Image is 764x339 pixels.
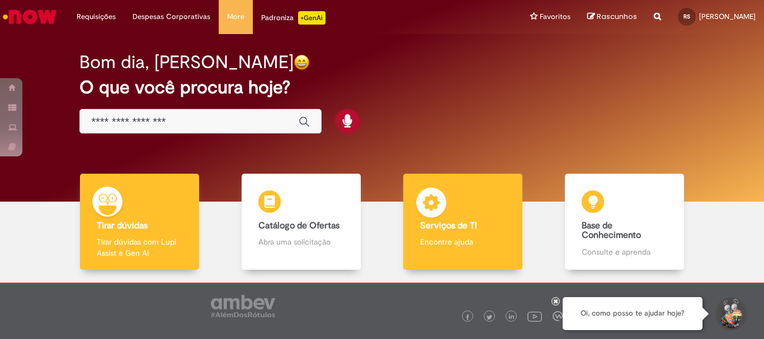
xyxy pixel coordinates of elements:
b: Catálogo de Ofertas [258,220,339,231]
p: Abra uma solicitação [258,236,343,247]
a: Serviços de TI Encontre ajuda [382,174,544,270]
b: Serviços de TI [420,220,477,231]
p: Encontre ajuda [420,236,505,247]
img: logo_footer_linkedin.png [509,314,515,321]
a: Tirar dúvidas Tirar dúvidas com Lupi Assist e Gen Ai [59,174,220,270]
span: Favoritos [540,11,570,22]
img: logo_footer_twitter.png [487,314,492,320]
span: RS [683,13,690,20]
img: ServiceNow [1,6,59,28]
a: Base de Conhecimento Consulte e aprenda [544,174,705,270]
img: happy-face.png [294,54,310,70]
span: [PERSON_NAME] [699,12,756,21]
a: Rascunhos [587,12,637,22]
button: Iniciar Conversa de Suporte [714,297,747,331]
p: Tirar dúvidas com Lupi Assist e Gen Ai [97,236,182,259]
b: Tirar dúvidas [97,220,148,231]
span: More [227,11,244,22]
a: Catálogo de Ofertas Abra uma solicitação [220,174,382,270]
span: Rascunhos [597,11,637,22]
b: Base de Conhecimento [582,220,641,241]
img: logo_footer_youtube.png [527,309,542,323]
img: logo_footer_facebook.png [465,314,470,320]
span: Despesas Corporativas [133,11,210,22]
div: Oi, como posso te ajudar hoje? [563,297,702,330]
h2: O que você procura hoje? [79,78,685,97]
img: logo_footer_ambev_rotulo_gray.png [211,295,275,317]
img: logo_footer_workplace.png [553,311,563,321]
div: Padroniza [261,11,326,25]
p: Consulte e aprenda [582,246,667,257]
span: Requisições [77,11,116,22]
h2: Bom dia, [PERSON_NAME] [79,52,294,72]
p: +GenAi [298,11,326,25]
